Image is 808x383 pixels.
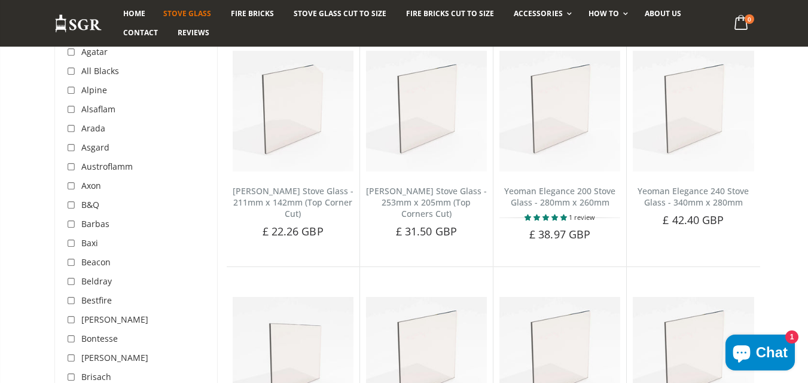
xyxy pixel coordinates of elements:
span: 0 [745,14,754,24]
img: Yeoman Elegance 240 replacement stove glass [633,51,754,171]
span: Asgard [81,142,109,153]
span: About us [645,8,681,19]
span: B&Q [81,199,99,210]
a: Fire Bricks Cut To Size [397,4,503,23]
span: Fire Bricks [231,8,274,19]
span: Agatar [81,46,108,57]
span: £ 22.26 GBP [263,224,324,238]
span: Bestfire [81,295,112,306]
span: [PERSON_NAME] [81,314,148,325]
img: Yeoman Devon Stove Glass [233,51,353,171]
a: Yeoman Elegance 200 Stove Glass - 280mm x 260mm [504,185,615,208]
a: Yeoman Elegance 240 Stove Glass - 340mm x 280mm [638,185,749,208]
a: Fire Bricks [222,4,283,23]
span: All Blacks [81,65,119,76]
span: Alpine [81,84,107,96]
span: Axon [81,180,101,191]
a: Accessories [505,4,577,23]
img: Stove Glass Replacement [54,14,102,33]
span: Bontesse [81,333,118,344]
span: How To [589,8,619,19]
span: Arada [81,122,105,134]
span: £ 42.40 GBP [663,213,724,227]
span: £ 31.50 GBP [396,224,457,238]
span: Reviews [178,27,209,38]
a: Reviews [169,23,218,42]
span: Brisach [81,371,111,382]
a: 0 [729,12,754,35]
a: Home [114,4,154,23]
a: Stove Glass [154,4,220,23]
span: £ 38.97 GBP [529,227,590,241]
a: How To [580,4,634,23]
span: Accessories [514,8,562,19]
a: [PERSON_NAME] Stove Glass - 253mm x 205mm (Top Corners Cut) [366,185,487,219]
span: 5.00 stars [525,213,569,222]
span: Alsaflam [81,103,115,115]
span: Fire Bricks Cut To Size [406,8,494,19]
inbox-online-store-chat: Shopify online store chat [722,335,798,373]
span: Contact [123,27,158,38]
span: Austroflamm [81,161,133,172]
span: Beacon [81,256,111,268]
span: Barbas [81,218,109,229]
span: Baxi [81,237,98,249]
a: About us [636,4,690,23]
span: Home [123,8,145,19]
span: Beldray [81,275,112,287]
a: Contact [114,23,167,42]
a: Stove Glass Cut To Size [285,4,395,23]
img: Yeoman Devon Shaped Stove Glass [366,51,487,171]
span: 1 review [569,213,595,222]
span: [PERSON_NAME] [81,352,148,363]
a: [PERSON_NAME] Stove Glass - 211mm x 142mm (Top Corner Cut) [233,185,353,219]
span: Stove Glass [163,8,211,19]
img: Yeoman Elegance 200 Stove Glass [499,51,620,171]
span: Stove Glass Cut To Size [294,8,386,19]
